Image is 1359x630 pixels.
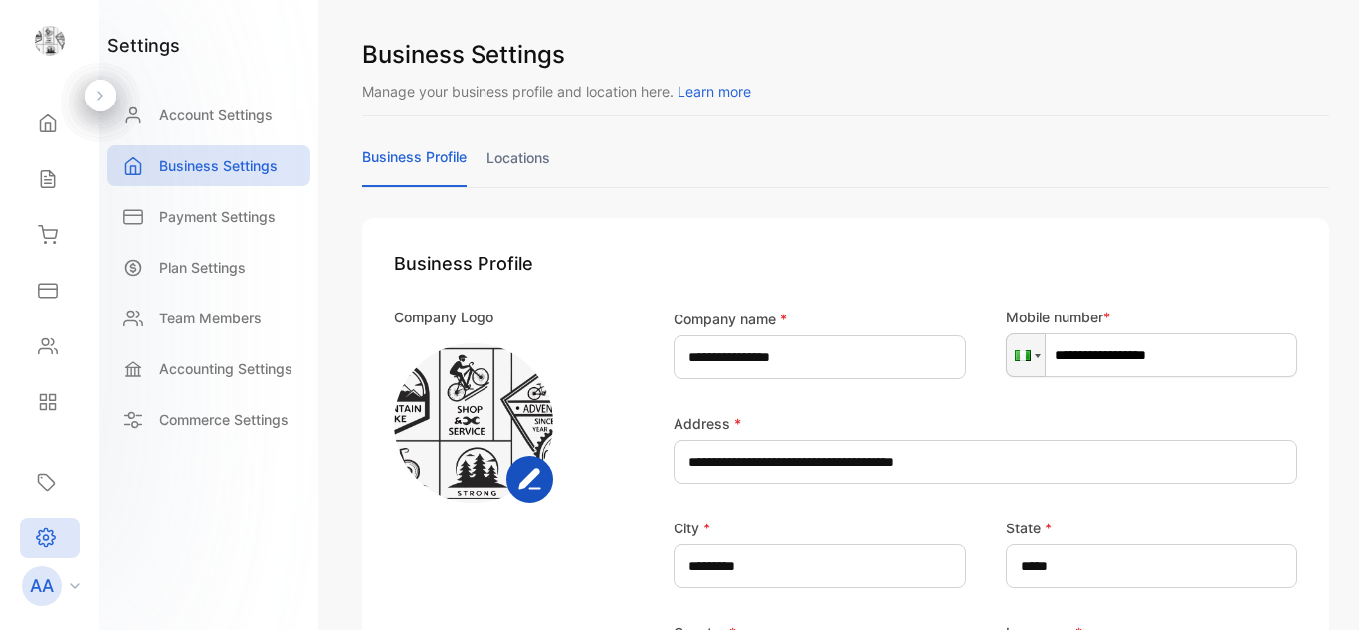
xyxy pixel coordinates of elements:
p: Plan Settings [159,257,246,278]
a: Plan Settings [107,247,310,288]
h1: settings [107,32,180,59]
p: Payment Settings [159,206,276,227]
a: Accounting Settings [107,348,310,389]
p: Manage your business profile and location here. [362,81,1329,102]
h1: Business Profile [394,250,1297,277]
label: City [674,518,710,538]
p: Accounting Settings [159,358,292,379]
p: Company Logo [394,307,493,327]
a: business profile [362,146,467,187]
p: Business Settings [159,155,278,176]
label: Company name [674,309,787,329]
p: Commerce Settings [159,409,289,430]
p: Account Settings [159,105,273,125]
p: Team Members [159,308,262,328]
a: Business Settings [107,145,310,186]
a: locations [486,147,550,186]
p: AA [30,573,54,599]
a: Team Members [107,298,310,338]
a: Account Settings [107,95,310,135]
a: Payment Settings [107,196,310,237]
img: https://vencrusme-beta-s3bucket.s3.amazonaws.com/businesslogos/c337fc70-ae8a-4023-835e-ffc64f63fa... [394,343,553,503]
h1: Business Settings [362,37,1329,73]
p: Mobile number [1006,307,1298,327]
img: logo [35,26,65,56]
label: Address [674,413,741,434]
label: State [1006,518,1052,538]
div: Nigeria: + 234 [1007,334,1045,376]
a: Commerce Settings [107,399,310,440]
span: Learn more [678,83,751,100]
